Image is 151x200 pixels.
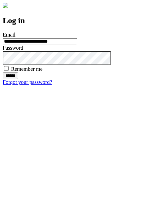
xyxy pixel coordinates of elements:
label: Email [3,32,15,38]
h2: Log in [3,16,148,25]
label: Remember me [11,66,43,72]
label: Password [3,45,23,51]
a: Forgot your password? [3,79,52,85]
img: logo-4e3dc11c47720685a147b03b5a06dd966a58ff35d612b21f08c02c0306f2b779.png [3,3,8,8]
